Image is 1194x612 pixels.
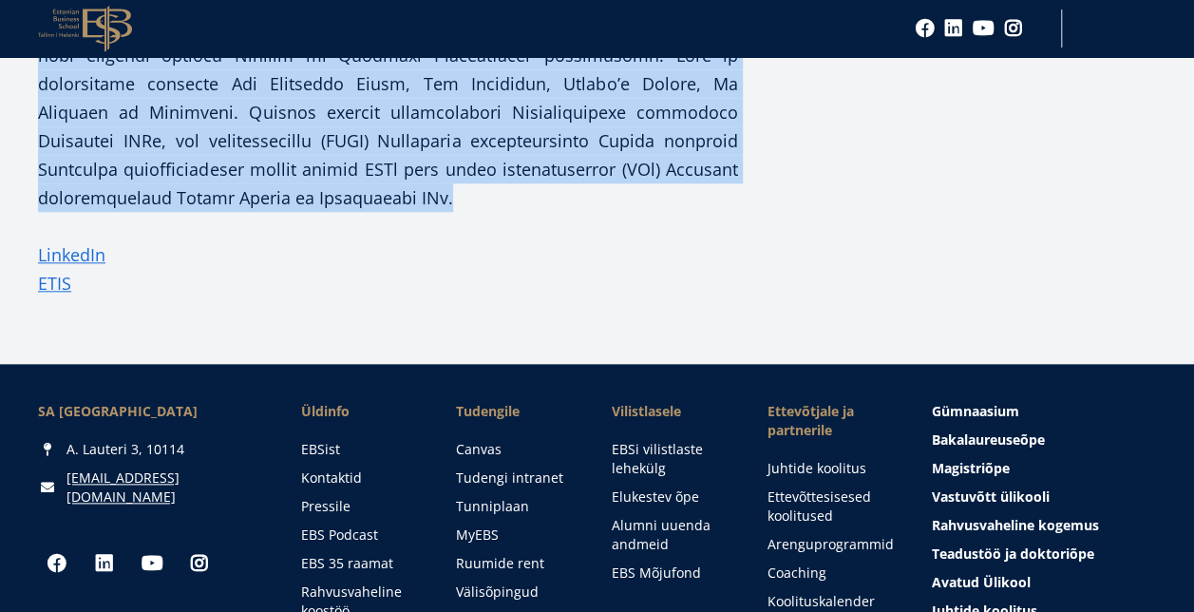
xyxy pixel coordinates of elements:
a: Juhtide koolitus [767,459,893,478]
a: Linkedin [85,545,123,583]
a: Coaching [767,564,893,583]
a: Tudengi intranet [456,469,574,488]
span: Bakalaureuseõpe [931,430,1044,449]
a: EBS Mõjufond [612,564,730,583]
span: Gümnaasium [931,402,1018,420]
a: Facebook [38,545,76,583]
a: Elukestev õpe [612,488,730,507]
a: Välisõpingud [456,583,574,602]
a: Avatud Ülikool [931,573,1156,592]
span: Vastuvõtt ülikooli [931,488,1049,506]
a: Pressile [301,497,419,516]
a: Teadustöö ja doktoriõpe [931,545,1156,564]
a: Instagram [180,545,218,583]
a: EBS Podcast [301,526,419,545]
a: LinkedIn [38,240,105,269]
a: Tunniplaan [456,497,574,516]
div: A. Lauteri 3, 10114 [38,440,263,459]
a: EBSist [301,440,419,459]
a: Alumni uuenda andmeid [612,516,730,554]
span: Vilistlasele [612,402,730,421]
a: EBS 35 raamat [301,554,419,573]
a: Youtube [133,545,171,583]
a: Canvas [456,440,574,459]
a: Ettevõttesisesed koolitused [767,488,893,526]
a: Vastuvõtt ülikooli [931,488,1156,507]
a: Linkedin [944,19,963,38]
span: Teadustöö ja doktoriõpe [931,545,1093,563]
a: [EMAIL_ADDRESS][DOMAIN_NAME] [66,469,263,507]
a: Ruumide rent [456,554,574,573]
span: Ettevõtjale ja partnerile [767,402,893,440]
span: Rahvusvaheline kogemus [931,516,1098,534]
a: Magistriõpe [931,459,1156,478]
a: Kontaktid [301,469,419,488]
a: Bakalaureuseõpe [931,430,1156,449]
a: MyEBS [456,526,574,545]
a: Arenguprogrammid [767,535,893,554]
a: Rahvusvaheline kogemus [931,516,1156,535]
a: Youtube [973,19,995,38]
a: Koolituskalender [767,592,893,611]
a: Facebook [916,19,935,38]
a: Tudengile [456,402,574,421]
div: SA [GEOGRAPHIC_DATA] [38,402,263,421]
span: Magistriõpe [931,459,1009,477]
a: ETIS [38,269,71,297]
a: Gümnaasium [931,402,1156,421]
span: Üldinfo [301,402,419,421]
span: Avatud Ülikool [931,573,1030,591]
a: Instagram [1004,19,1023,38]
a: EBSi vilistlaste lehekülg [612,440,730,478]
